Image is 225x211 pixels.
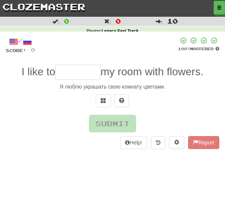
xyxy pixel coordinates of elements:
[22,66,55,78] span: I like to
[101,29,138,33] strong: Legacy Fast Track
[120,136,147,149] button: Help!
[52,19,59,24] span: :
[6,37,35,46] div: /
[167,17,178,25] span: 10
[64,17,69,25] span: 0
[188,136,219,149] button: Report
[6,83,219,90] div: Я люблю украшать свою комнату цветами.
[114,94,129,107] button: Single letter hint - you only get 1 per sentence and score half the points! alt+h
[31,47,35,53] span: 0
[151,136,165,149] button: Round history (alt+y)
[6,48,26,53] span: Score:
[89,115,136,132] button: Submit
[104,19,111,24] span: :
[96,94,111,107] button: Switch sentence to multiple choice alt+p
[116,17,121,25] span: 0
[100,66,203,78] span: my room with flowers.
[178,46,190,51] span: 100 %
[156,19,163,24] span: :
[178,46,219,51] div: Mastered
